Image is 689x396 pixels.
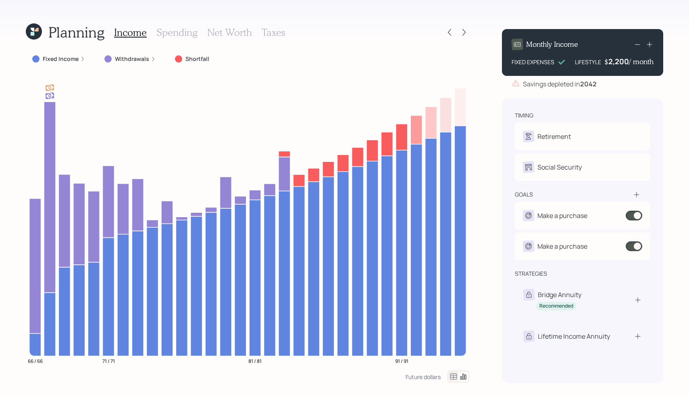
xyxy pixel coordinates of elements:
tspan: 81 / 81 [248,357,262,364]
div: 2,200 [608,57,629,66]
label: Fixed Income [43,55,79,63]
h4: $ [604,57,608,66]
div: Social Security [537,162,582,172]
div: Future dollars [406,373,441,381]
div: Bridge Annuity [538,290,581,300]
tspan: 66 / 66 [28,357,43,364]
b: 2042 [580,80,597,88]
div: Lifetime Income Annuity [538,331,610,341]
div: Make a purchase [537,211,587,220]
h1: Planning [48,23,104,41]
label: Shortfall [185,55,209,63]
h3: Income [114,27,147,38]
tspan: 91 / 91 [395,357,408,364]
div: Make a purchase [537,241,587,251]
div: FIXED EXPENSES [512,58,554,66]
div: LIFESTYLE [575,58,601,66]
h3: Spending [156,27,198,38]
label: Withdrawals [115,55,149,63]
h4: Monthly Income [526,40,578,49]
div: Savings depleted in [523,79,597,89]
h3: Net Worth [207,27,252,38]
div: Retirement [537,132,571,141]
h4: / month [629,57,654,66]
div: goals [515,191,533,199]
div: Recommended [539,303,573,310]
div: strategies [515,270,547,278]
div: timing [515,111,533,119]
h3: Taxes [262,27,285,38]
tspan: 71 / 71 [102,357,115,364]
